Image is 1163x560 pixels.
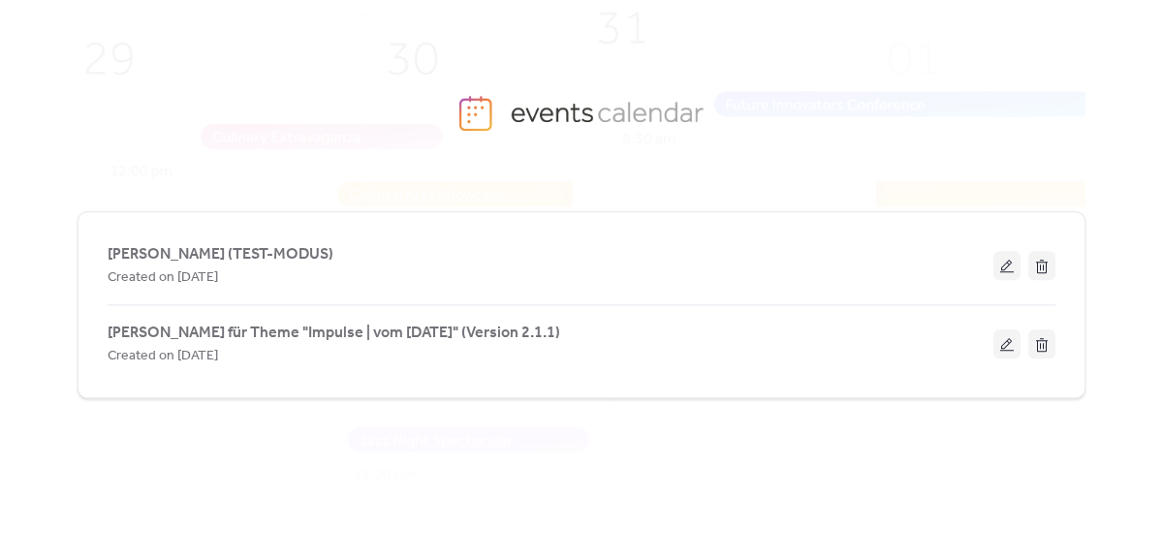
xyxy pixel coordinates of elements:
[108,322,560,345] span: [PERSON_NAME] für Theme "Impulse | vom [DATE]" (Version 2.1.1)
[108,266,218,290] span: Created on [DATE]
[108,327,560,338] a: [PERSON_NAME] für Theme "Impulse | vom [DATE]" (Version 2.1.1)
[108,249,333,260] a: [PERSON_NAME] (TEST-MODUS)
[108,345,218,368] span: Created on [DATE]
[108,243,333,266] span: [PERSON_NAME] (TEST-MODUS)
